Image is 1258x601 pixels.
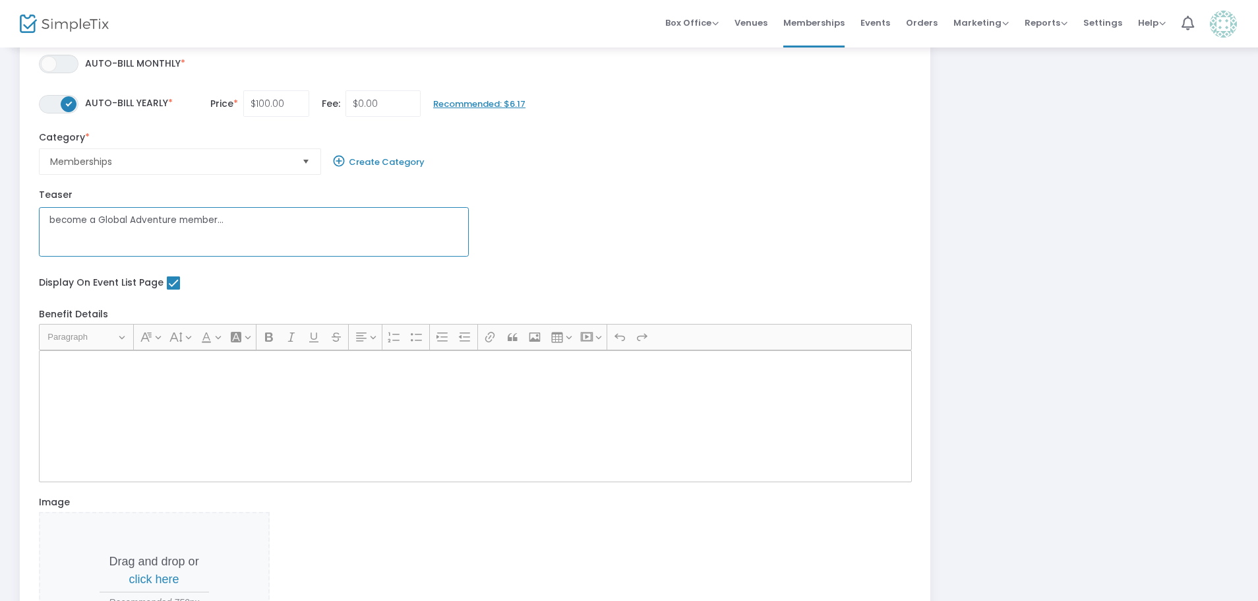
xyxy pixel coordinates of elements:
label: Fee: [322,97,340,111]
span: Box Office [665,16,719,29]
p: Drag and drop or [100,553,209,588]
span: Teaser [39,188,73,201]
label: Category [39,131,90,144]
label: Display On Event List Page [39,270,469,294]
button: Select [297,149,315,174]
span: Events [860,6,890,40]
span: Orders [906,6,938,40]
div: Editor toolbar [39,324,912,350]
div: Create Category [349,156,425,169]
span: Reports [1025,16,1067,29]
input: Price [244,91,309,116]
span: Benefit Details [39,307,108,321]
label: Auto-bill Monthly [78,51,185,78]
span: Venues [734,6,767,40]
span: click here [129,573,179,586]
button: Paragraph [42,327,131,348]
span: Marketing [953,16,1009,29]
span: Memberships [50,155,291,168]
label: Price [210,97,238,111]
span: Settings [1083,6,1122,40]
span: Recommended: $6.17 [433,98,525,111]
label: Auto-bill Yearly [78,90,173,117]
span: Help [1138,16,1166,29]
span: ON [66,100,73,106]
span: Memberships [783,6,845,40]
span: Paragraph [47,329,116,345]
span: Image [39,495,70,509]
div: Rich Text Editor, main [39,350,912,482]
